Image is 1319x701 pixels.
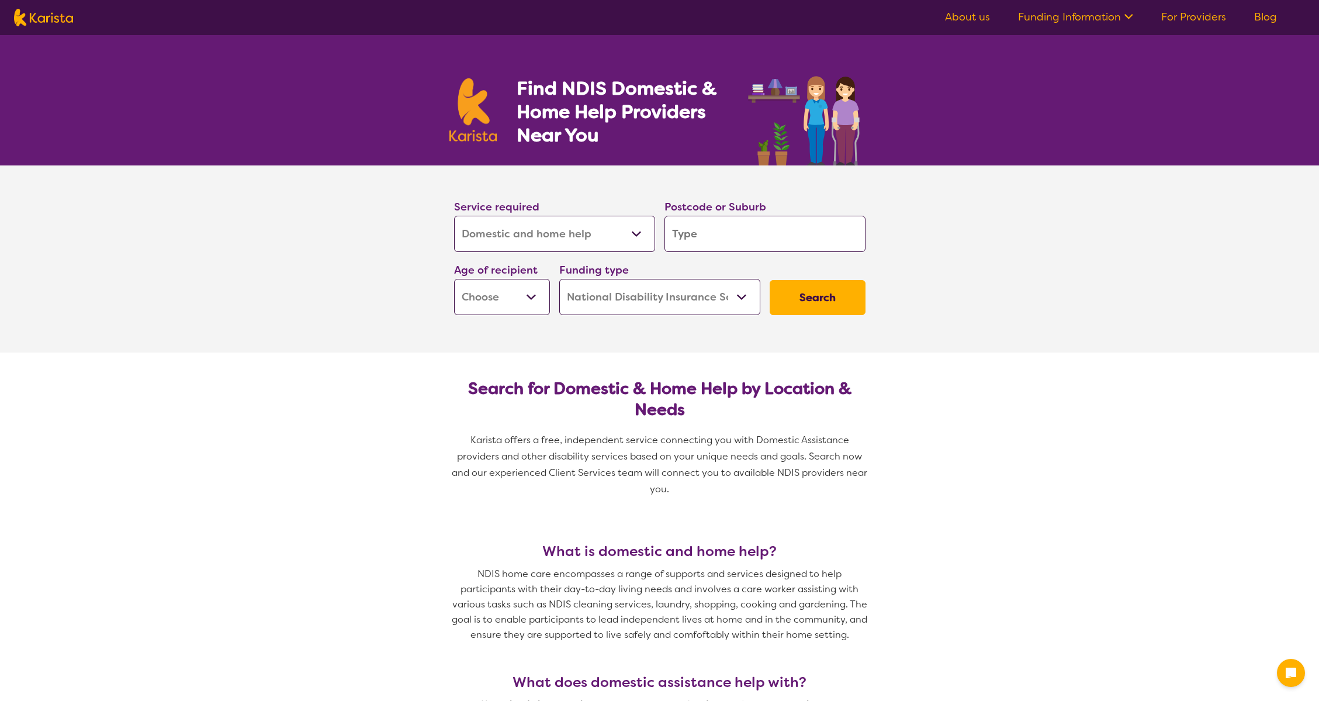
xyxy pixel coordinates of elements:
h2: Search for Domestic & Home Help by Location & Needs [463,378,856,420]
span: Karista offers a free, independent service connecting you with Domestic Assistance providers and ... [452,434,870,495]
label: Funding type [559,263,629,277]
label: Postcode or Suburb [664,200,766,214]
p: NDIS home care encompasses a range of supports and services designed to help participants with th... [449,567,870,643]
h3: What is domestic and home help? [449,543,870,560]
a: About us [945,10,990,24]
h1: Find NDIS Domestic & Home Help Providers Near You [517,77,733,147]
img: domestic-help [745,63,870,165]
img: Karista logo [14,9,73,26]
label: Service required [454,200,539,214]
button: Search [770,280,866,315]
h3: What does domestic assistance help with? [449,674,870,690]
label: Age of recipient [454,263,538,277]
a: Funding Information [1018,10,1133,24]
a: For Providers [1161,10,1226,24]
input: Type [664,216,866,252]
img: Karista logo [449,78,497,141]
a: Blog [1254,10,1277,24]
